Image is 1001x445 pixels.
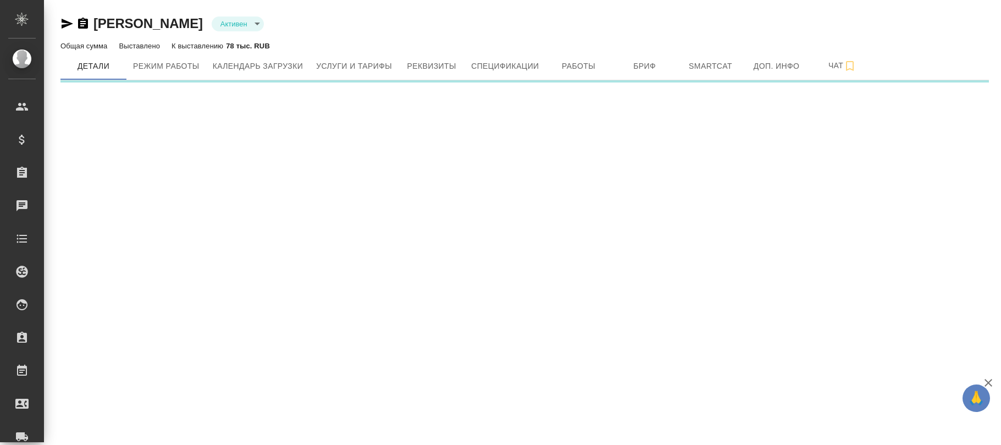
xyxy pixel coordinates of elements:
[212,17,264,31] div: Активен
[67,59,120,73] span: Детали
[618,59,671,73] span: Бриф
[816,59,869,73] span: Чат
[316,59,392,73] span: Услуги и тарифы
[93,16,203,31] a: [PERSON_NAME]
[119,42,163,50] p: Выставлено
[471,59,539,73] span: Спецификации
[405,59,458,73] span: Реквизиты
[967,387,986,410] span: 🙏
[552,59,605,73] span: Работы
[750,59,803,73] span: Доп. инфо
[133,59,200,73] span: Режим работы
[217,19,251,29] button: Активен
[60,17,74,30] button: Скопировать ссылку для ЯМессенджера
[172,42,226,50] p: К выставлению
[60,42,110,50] p: Общая сумма
[213,59,303,73] span: Календарь загрузки
[76,17,90,30] button: Скопировать ссылку
[843,59,856,73] svg: Подписаться
[684,59,737,73] span: Smartcat
[963,384,990,412] button: 🙏
[226,42,270,50] p: 78 тыс. RUB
